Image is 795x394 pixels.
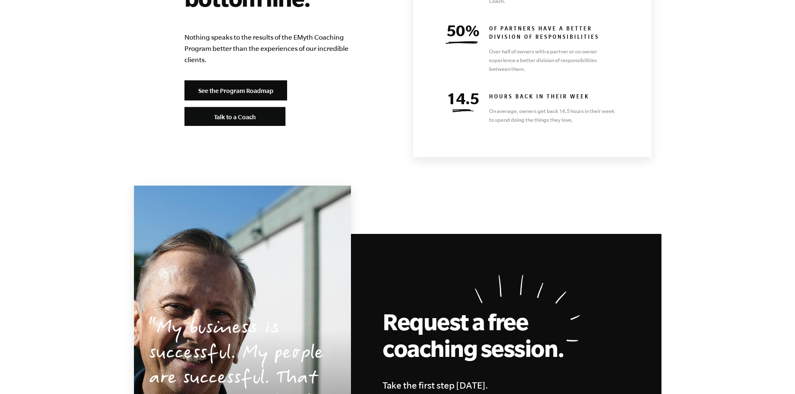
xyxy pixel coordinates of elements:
iframe: Chat Widget [753,354,795,394]
span: Talk to a Coach [214,113,256,120]
span: 14.5 [447,90,479,107]
p: Nothing speaks to the results of the EMyth Coaching Program better than the experiences of our in... [184,32,360,65]
h6: HOURS BACK IN THEIR WEEK [489,93,618,102]
span: 50% [447,22,480,39]
p: Over half of owners with a partner or co-owner experience a better division of responsibilities b... [489,47,618,73]
a: Talk to a Coach [184,107,285,126]
a: See the Program Roadmap [184,80,287,100]
h2: Request a free coaching session. [383,308,570,361]
h6: OF PARTNERS HAVE A BETTER DIVISION OF RESPONSIBILITIES [489,25,618,42]
h4: Take the first step [DATE]. [383,378,616,393]
p: On average, owners get back 14.5 hours in their week to spend doing the things they love. [489,107,618,124]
